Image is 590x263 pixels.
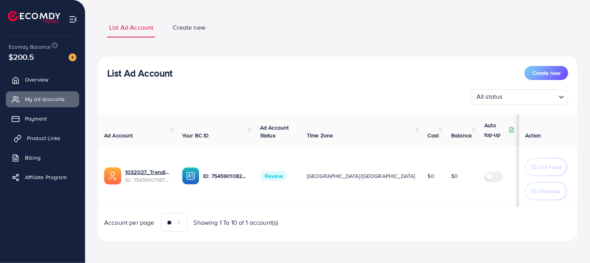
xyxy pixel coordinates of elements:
[104,167,121,185] img: ic-ads-acc.e4c84228.svg
[194,218,278,227] span: Showing 1 To 10 of 1 account(s)
[69,53,76,61] img: image
[484,121,507,139] p: Auto top-up
[104,218,154,227] span: Account per page
[260,171,287,181] span: Review
[25,154,41,162] span: Billing
[8,11,60,23] img: logo
[260,124,289,139] span: Ad Account Status
[525,182,567,200] button: Withdraw
[428,172,434,180] span: $0
[537,187,560,196] p: Withdraw
[25,95,65,103] span: My ad accounts
[125,176,170,184] span: ID: 7545910718719868935
[451,172,458,180] span: $0
[471,89,568,105] div: Search for option
[428,131,439,139] span: Cost
[524,66,568,80] button: Create new
[525,131,541,139] span: Action
[6,130,79,146] a: Product Links
[557,228,584,257] iframe: Chat
[203,171,248,181] p: ID: 7545901082208206855
[6,169,79,185] a: Affiliate Program
[6,91,79,107] a: My ad accounts
[27,134,60,142] span: Product Links
[451,131,472,139] span: Balance
[9,43,51,51] span: Ecomdy Balance
[104,131,133,139] span: Ad Account
[25,76,48,84] span: Overview
[307,131,333,139] span: Time Zone
[125,168,170,176] a: 1032027_Trendifiinds_1756919487825
[537,162,561,172] p: Add Fund
[25,173,67,181] span: Affiliate Program
[69,15,78,24] img: menu
[6,150,79,165] a: Billing
[182,167,199,185] img: ic-ba-acc.ded83a64.svg
[6,72,79,87] a: Overview
[475,91,504,103] span: All status
[109,23,153,32] span: List Ad Account
[125,168,170,184] div: <span class='underline'>1032027_Trendifiinds_1756919487825</span></br>7545910718719868935
[107,68,172,79] h3: List Ad Account
[532,69,560,77] span: Create new
[307,172,415,180] span: [GEOGRAPHIC_DATA]/[GEOGRAPHIC_DATA]
[25,115,47,123] span: Payment
[505,91,556,103] input: Search for option
[9,51,34,62] span: $200.5
[525,158,567,176] button: Add Fund
[6,111,79,126] a: Payment
[173,23,206,32] span: Create new
[182,131,209,139] span: Your BC ID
